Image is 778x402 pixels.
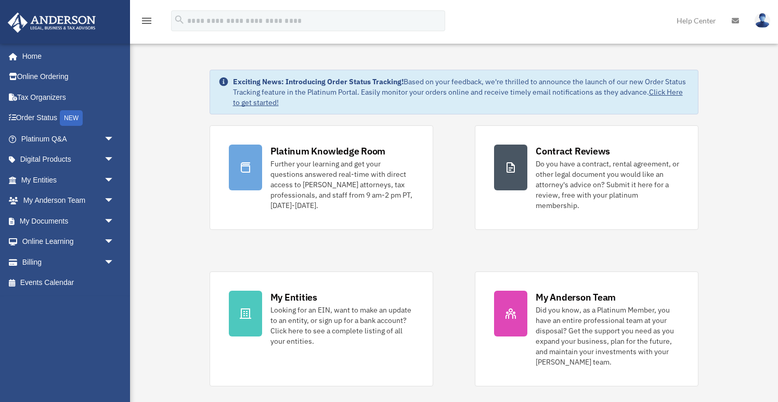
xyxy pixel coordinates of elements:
[475,125,698,230] a: Contract Reviews Do you have a contract, rental agreement, or other legal document you would like...
[174,14,185,25] i: search
[536,291,616,304] div: My Anderson Team
[210,271,433,386] a: My Entities Looking for an EIN, want to make an update to an entity, or sign up for a bank accoun...
[104,149,125,171] span: arrow_drop_down
[7,87,130,108] a: Tax Organizers
[7,190,130,211] a: My Anderson Teamarrow_drop_down
[7,46,125,67] a: Home
[104,128,125,150] span: arrow_drop_down
[7,273,130,293] a: Events Calendar
[140,15,153,27] i: menu
[536,159,679,211] div: Do you have a contract, rental agreement, or other legal document you would like an attorney's ad...
[7,108,130,129] a: Order StatusNEW
[104,190,125,212] span: arrow_drop_down
[233,87,683,107] a: Click Here to get started!
[270,291,317,304] div: My Entities
[7,149,130,170] a: Digital Productsarrow_drop_down
[104,211,125,232] span: arrow_drop_down
[270,145,386,158] div: Platinum Knowledge Room
[475,271,698,386] a: My Anderson Team Did you know, as a Platinum Member, you have an entire professional team at your...
[210,125,433,230] a: Platinum Knowledge Room Further your learning and get your questions answered real-time with dire...
[233,76,690,108] div: Based on your feedback, we're thrilled to announce the launch of our new Order Status Tracking fe...
[7,170,130,190] a: My Entitiesarrow_drop_down
[7,252,130,273] a: Billingarrow_drop_down
[755,13,770,28] img: User Pic
[7,211,130,231] a: My Documentsarrow_drop_down
[7,67,130,87] a: Online Ordering
[270,159,414,211] div: Further your learning and get your questions answered real-time with direct access to [PERSON_NAM...
[5,12,99,33] img: Anderson Advisors Platinum Portal
[7,128,130,149] a: Platinum Q&Aarrow_drop_down
[536,145,610,158] div: Contract Reviews
[104,170,125,191] span: arrow_drop_down
[233,77,404,86] strong: Exciting News: Introducing Order Status Tracking!
[140,18,153,27] a: menu
[7,231,130,252] a: Online Learningarrow_drop_down
[270,305,414,346] div: Looking for an EIN, want to make an update to an entity, or sign up for a bank account? Click her...
[536,305,679,367] div: Did you know, as a Platinum Member, you have an entire professional team at your disposal? Get th...
[104,252,125,273] span: arrow_drop_down
[60,110,83,126] div: NEW
[104,231,125,253] span: arrow_drop_down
